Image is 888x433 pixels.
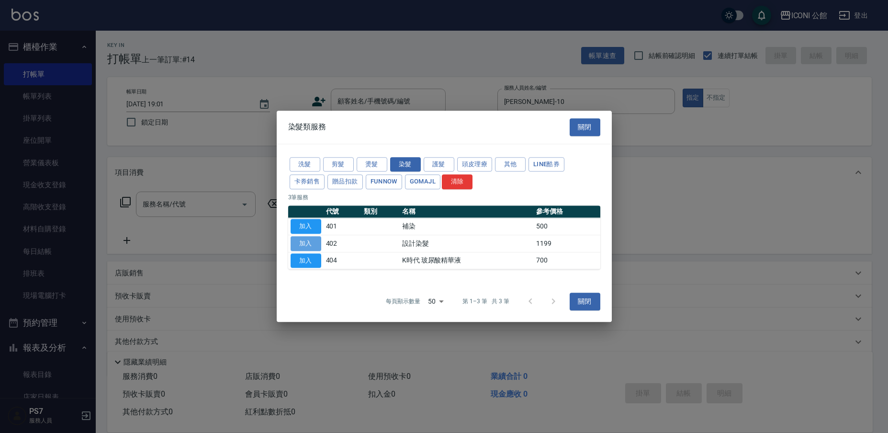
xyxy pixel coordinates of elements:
button: FUNNOW [366,175,402,190]
button: 頭皮理療 [457,157,493,172]
button: 贈品扣款 [327,175,363,190]
button: 卡券銷售 [290,175,325,190]
button: 關閉 [570,118,600,136]
td: 401 [324,218,362,235]
th: 代號 [324,205,362,218]
td: 補染 [400,218,534,235]
td: K時代 玻尿酸精華液 [400,252,534,269]
span: 染髮類服務 [288,123,326,132]
th: 參考價格 [534,205,600,218]
td: 500 [534,218,600,235]
p: 第 1–3 筆 共 3 筆 [462,297,509,306]
th: 名稱 [400,205,534,218]
button: 清除 [442,175,472,190]
td: 1199 [534,235,600,252]
button: GOMAJL [405,175,440,190]
button: 染髮 [390,157,421,172]
button: 關閉 [570,293,600,310]
td: 404 [324,252,362,269]
p: 每頁顯示數量 [386,297,420,306]
button: 剪髮 [323,157,354,172]
th: 類別 [361,205,400,218]
button: 燙髮 [357,157,387,172]
button: 護髮 [424,157,454,172]
button: LINE酷券 [528,157,564,172]
button: 加入 [291,253,321,268]
button: 其他 [495,157,526,172]
button: 加入 [291,219,321,234]
td: 700 [534,252,600,269]
button: 加入 [291,236,321,251]
td: 設計染髮 [400,235,534,252]
button: 洗髮 [290,157,320,172]
div: 50 [424,289,447,315]
td: 402 [324,235,362,252]
p: 3 筆服務 [288,193,600,202]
